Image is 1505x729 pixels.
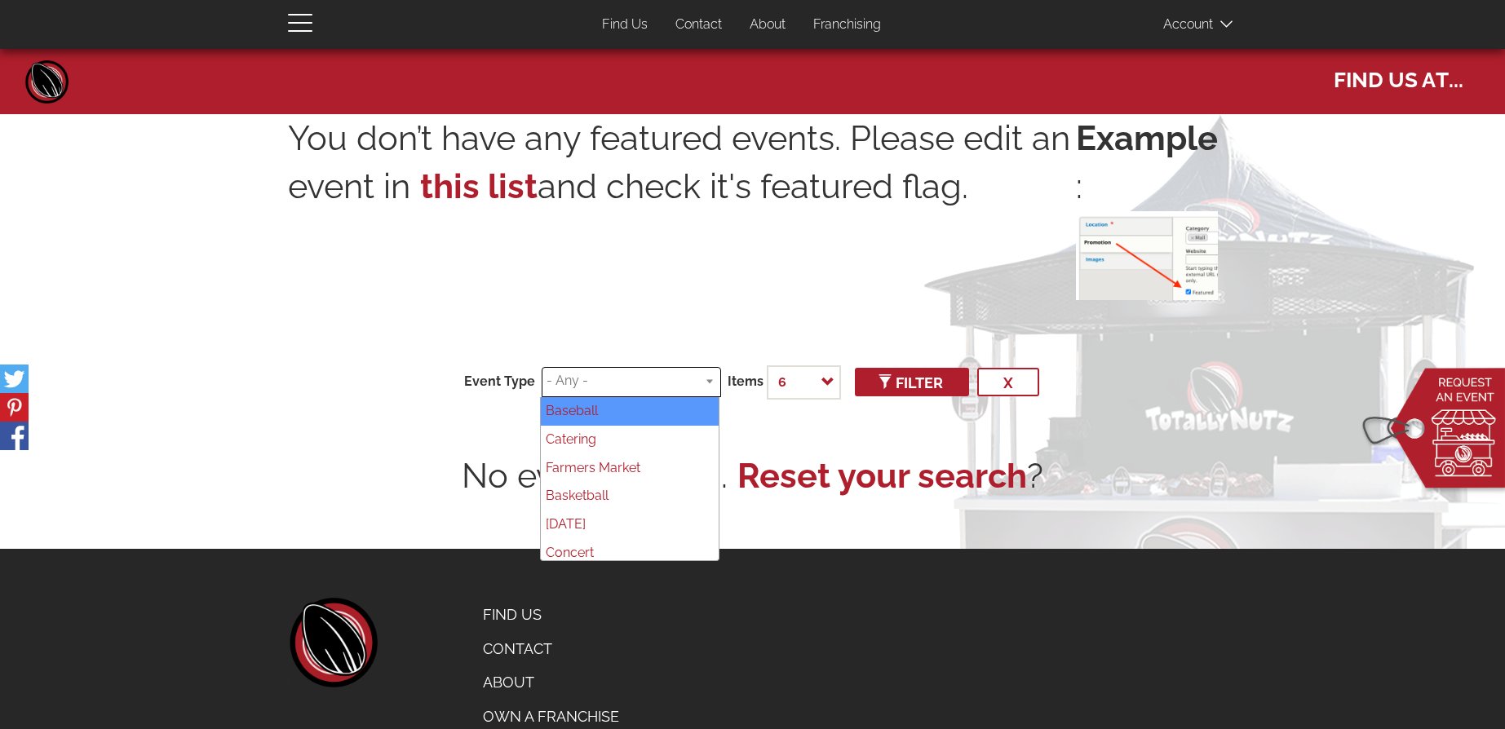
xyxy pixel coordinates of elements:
a: Find Us [590,9,660,41]
img: featured-event.png [1076,211,1218,300]
button: x [977,368,1039,396]
a: Reset your search [737,452,1027,500]
p: : [1076,114,1218,300]
a: Home [23,57,72,106]
li: [DATE] [541,510,719,539]
input: - Any - [547,372,710,391]
li: Baseball [541,397,719,426]
li: Farmers Market [541,454,719,483]
li: Basketball [541,482,719,510]
strong: Example [1076,114,1218,162]
li: Catering [541,426,719,454]
a: About [737,9,798,41]
a: About [471,665,631,700]
a: Contact [471,632,631,666]
span: Filter [881,374,943,391]
a: Franchising [801,9,893,41]
a: Contact [663,9,734,41]
li: Concert [541,539,719,568]
a: this list [420,166,538,206]
a: Find Us [471,598,631,632]
label: Items [728,373,764,391]
button: Filter [855,368,969,396]
p: You don’t have any featured events. Please edit an event in and check it's featured flag. [288,114,1076,292]
label: Event Type [464,373,535,391]
a: home [288,598,378,687]
span: Find us at... [1334,60,1463,95]
div: No events found. ? [288,452,1218,500]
